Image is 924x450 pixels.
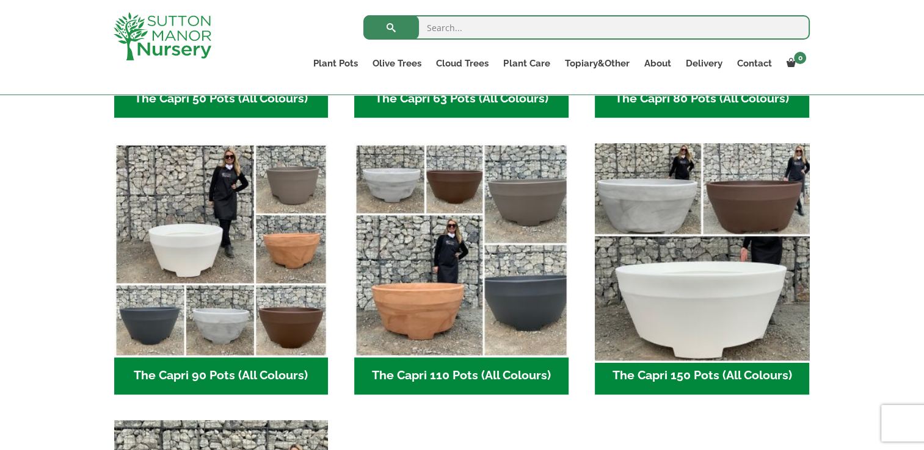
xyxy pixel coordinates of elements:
[306,55,365,72] a: Plant Pots
[589,138,814,362] img: The Capri 150 Pots (All Colours)
[114,12,211,60] img: logo
[429,55,496,72] a: Cloud Trees
[114,143,329,357] img: The Capri 90 Pots (All Colours)
[557,55,636,72] a: Topiary&Other
[363,15,810,40] input: Search...
[114,357,329,395] h2: The Capri 90 Pots (All Colours)
[354,143,569,395] a: Visit product category The Capri 110 Pots (All Colours)
[354,357,569,395] h2: The Capri 110 Pots (All Colours)
[114,143,329,395] a: Visit product category The Capri 90 Pots (All Colours)
[595,80,809,118] h2: The Capri 80 Pots (All Colours)
[729,55,779,72] a: Contact
[496,55,557,72] a: Plant Care
[365,55,429,72] a: Olive Trees
[794,52,806,64] span: 0
[114,80,329,118] h2: The Capri 50 Pots (All Colours)
[678,55,729,72] a: Delivery
[779,55,810,72] a: 0
[636,55,678,72] a: About
[354,80,569,118] h2: The Capri 63 Pots (All Colours)
[354,143,569,357] img: The Capri 110 Pots (All Colours)
[595,357,809,395] h2: The Capri 150 Pots (All Colours)
[595,143,809,395] a: Visit product category The Capri 150 Pots (All Colours)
